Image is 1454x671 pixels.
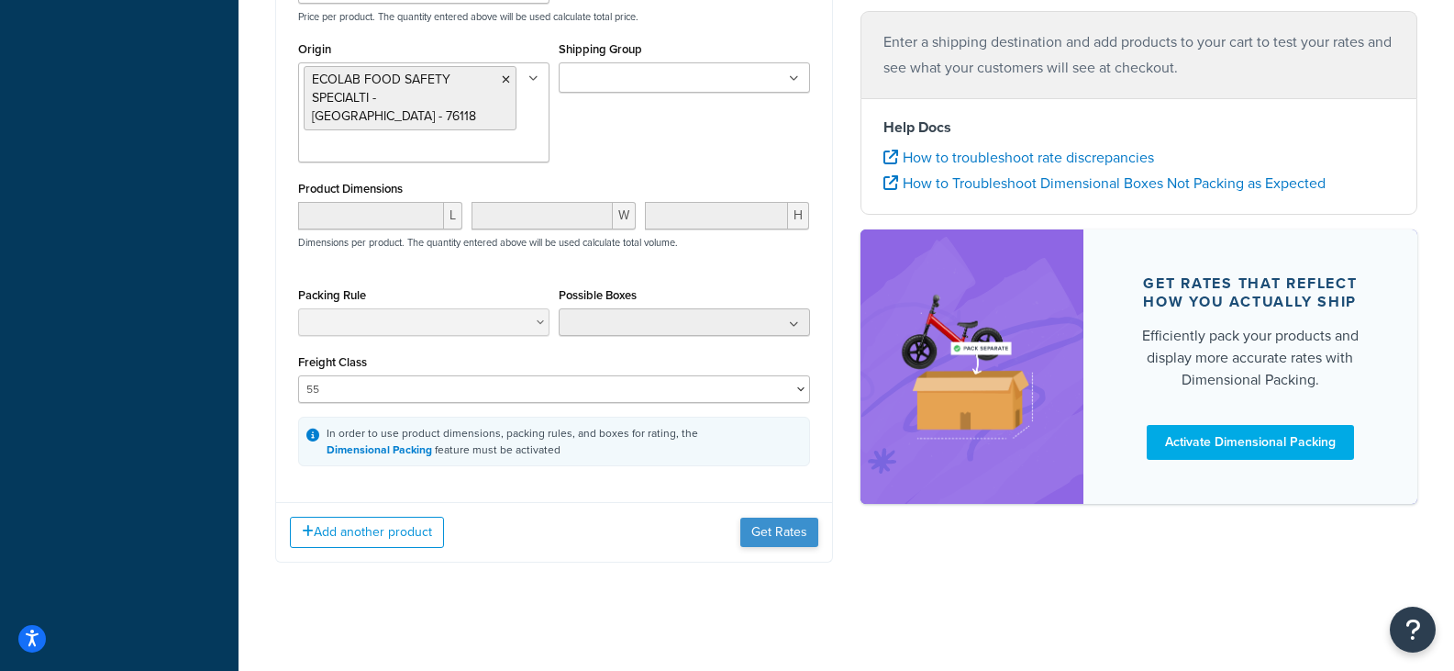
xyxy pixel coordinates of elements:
div: Efficiently pack your products and display more accurate rates with Dimensional Packing. [1127,324,1374,390]
p: Dimensions per product. The quantity entered above will be used calculate total volume. [294,236,678,249]
label: Freight Class [298,355,367,369]
a: Activate Dimensional Packing [1147,424,1354,459]
button: Open Resource Center [1390,607,1436,653]
label: Origin [298,42,331,56]
h4: Help Docs [883,117,1395,139]
p: Enter a shipping destination and add products to your cart to test your rates and see what your c... [883,29,1395,81]
div: Get rates that reflect how you actually ship [1127,274,1374,310]
p: Price per product. The quantity entered above will be used calculate total price. [294,10,815,23]
span: L [444,202,462,229]
a: Dimensional Packing [327,442,432,458]
img: feature-image-dim-d40ad3071a2b3c8e08177464837368e35600d3c5e73b18a22c1e4bb210dc32ac.png [888,257,1056,476]
label: Possible Boxes [559,288,637,302]
label: Shipping Group [559,42,642,56]
button: Get Rates [740,518,818,547]
div: In order to use product dimensions, packing rules, and boxes for rating, the feature must be acti... [327,425,698,458]
button: Add another product [290,517,444,548]
span: H [788,202,809,229]
label: Product Dimensions [298,182,403,196]
label: Packing Rule [298,288,366,302]
span: ECOLAB FOOD SAFETY SPECIALTI - [GEOGRAPHIC_DATA] - 76118 [312,70,476,126]
a: How to Troubleshoot Dimensional Boxes Not Packing as Expected [883,173,1326,194]
a: How to troubleshoot rate discrepancies [883,147,1154,168]
span: W [613,202,636,229]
